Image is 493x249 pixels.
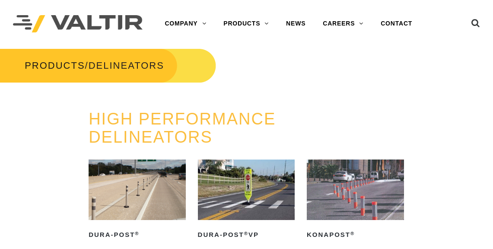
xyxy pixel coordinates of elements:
[215,15,277,32] a: PRODUCTS
[89,160,186,242] a: Dura-Post®
[314,15,372,32] a: CAREERS
[89,110,276,146] a: HIGH PERFORMANCE DELINEATORS
[198,228,295,242] h2: Dura-Post VP
[198,160,295,242] a: Dura-Post®VP
[372,15,421,32] a: CONTACT
[25,60,85,71] a: PRODUCTS
[350,231,355,236] sup: ®
[307,160,404,242] a: KonaPost®
[244,231,248,236] sup: ®
[156,15,215,32] a: COMPANY
[89,228,186,242] h2: Dura-Post
[89,60,164,71] span: DELINEATORS
[13,15,143,33] img: Valtir
[307,228,404,242] h2: KonaPost
[277,15,314,32] a: NEWS
[135,231,139,236] sup: ®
